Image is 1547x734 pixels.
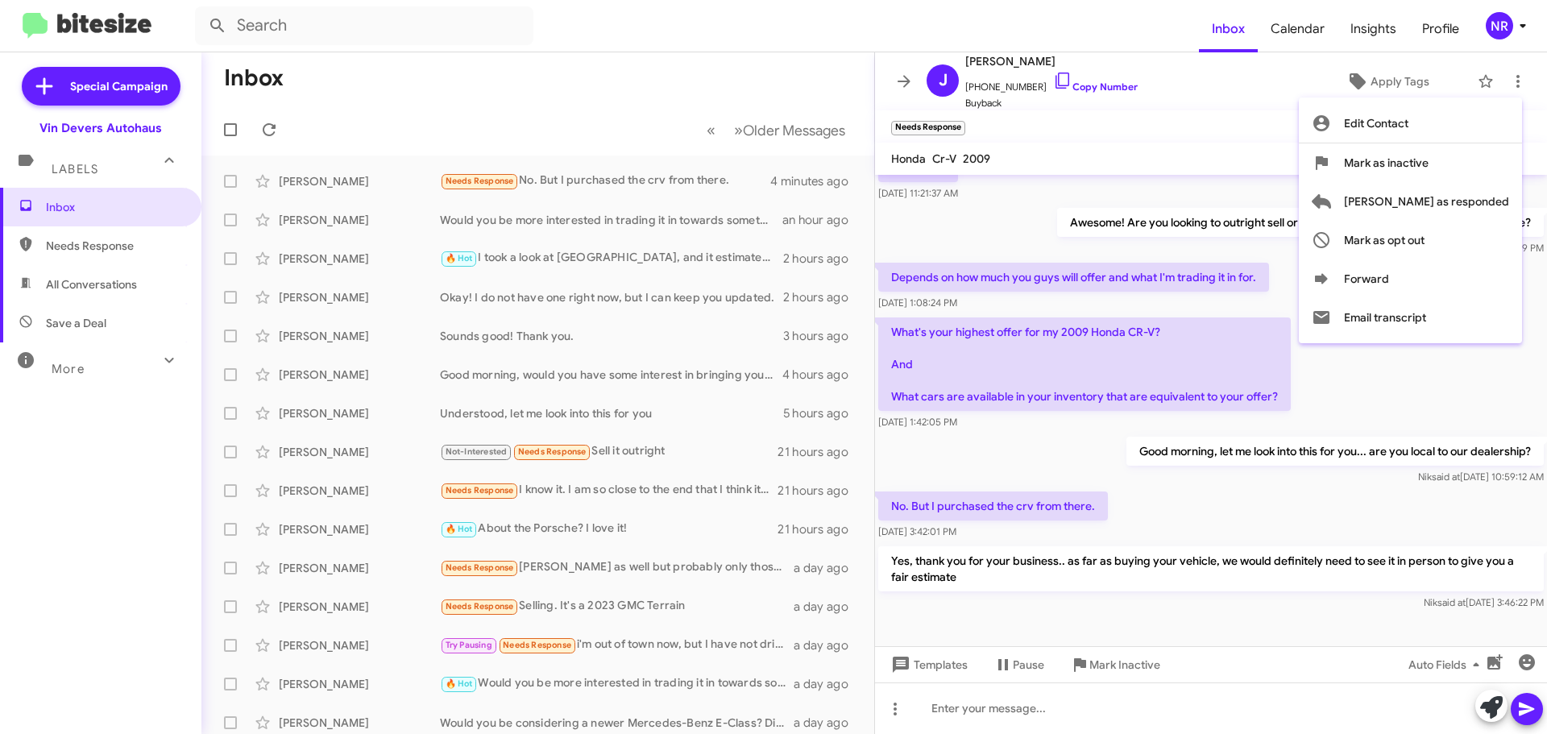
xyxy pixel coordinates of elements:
button: Forward [1299,259,1522,298]
span: Mark as inactive [1344,143,1429,182]
span: Mark as opt out [1344,221,1425,259]
span: Edit Contact [1344,104,1408,143]
span: [PERSON_NAME] as responded [1344,182,1509,221]
button: Email transcript [1299,298,1522,337]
